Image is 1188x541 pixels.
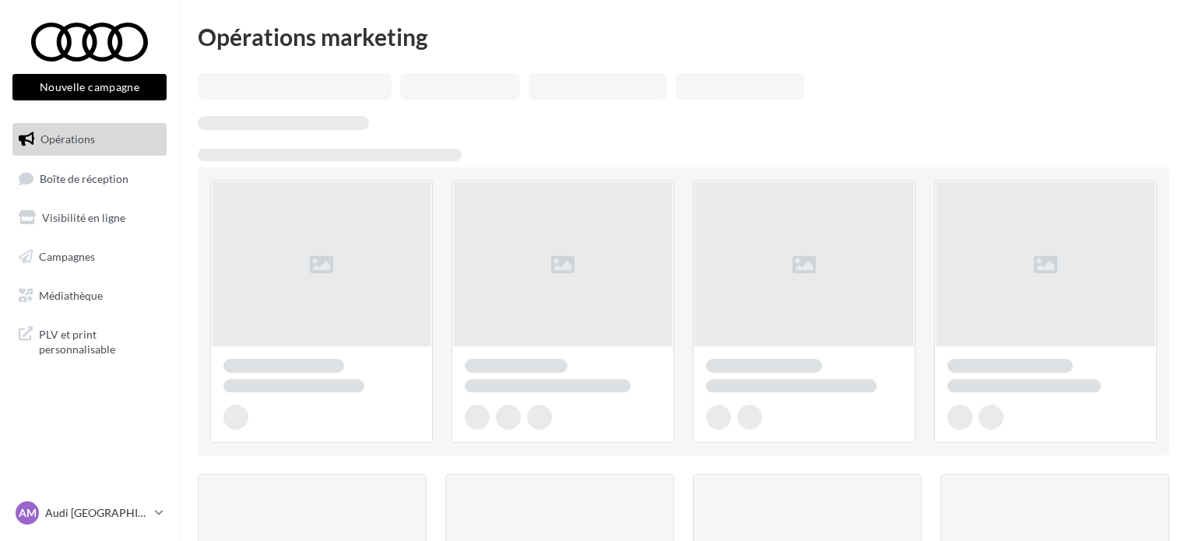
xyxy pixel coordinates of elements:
a: PLV et print personnalisable [9,318,170,364]
a: AM Audi [GEOGRAPHIC_DATA][PERSON_NAME] [12,498,167,528]
a: Campagnes [9,241,170,273]
a: Médiathèque [9,279,170,312]
a: Boîte de réception [9,162,170,195]
div: Opérations marketing [198,25,1169,48]
span: Boîte de réception [40,171,128,184]
p: Audi [GEOGRAPHIC_DATA][PERSON_NAME] [45,505,149,521]
span: AM [19,505,37,521]
button: Nouvelle campagne [12,74,167,100]
a: Visibilité en ligne [9,202,170,234]
span: Visibilité en ligne [42,211,125,224]
a: Opérations [9,123,170,156]
span: Campagnes [39,250,95,263]
span: Médiathèque [39,288,103,301]
span: PLV et print personnalisable [39,324,160,357]
span: Opérations [40,132,95,146]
